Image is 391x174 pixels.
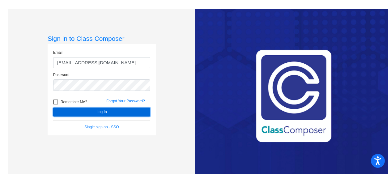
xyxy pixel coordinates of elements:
span: Remember Me? [61,98,87,106]
a: Single sign on - SSO [84,125,119,129]
a: Forgot Your Password? [106,99,145,103]
label: Email [53,50,62,55]
h3: Sign in to Class Composer [48,35,156,42]
button: Log In [53,108,150,117]
label: Password [53,72,70,78]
